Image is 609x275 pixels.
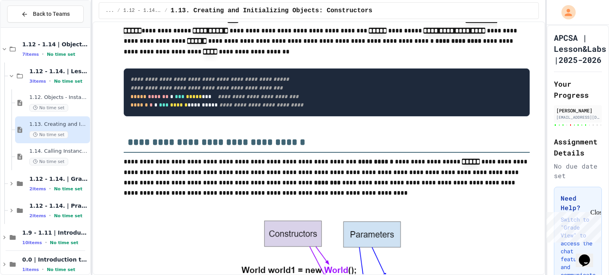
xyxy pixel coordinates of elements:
[45,239,47,246] span: •
[29,213,46,218] span: 2 items
[29,186,46,192] span: 2 items
[50,240,79,245] span: No time set
[42,51,44,57] span: •
[54,213,82,218] span: No time set
[54,186,82,192] span: No time set
[556,107,599,114] div: [PERSON_NAME]
[7,6,84,23] button: Back to Teams
[22,240,42,245] span: 10 items
[29,158,68,165] span: No time set
[105,8,114,14] span: ...
[22,41,88,48] span: 1.12 - 1.14 | Objects and Instances of Classes
[123,8,161,14] span: 1.12 - 1.14. | Lessons and Notes
[49,186,51,192] span: •
[22,256,88,263] span: 0.0 | Introduction to APCSA
[29,202,88,209] span: 1.12 - 1.14. | Practice Labs
[554,32,606,65] h1: APCSA | Lesson&Labs |2025-2026
[3,3,55,50] div: Chat with us now!Close
[117,8,120,14] span: /
[29,121,88,128] span: 1.13. Creating and Initializing Objects: Constructors
[42,266,44,273] span: •
[554,161,602,180] div: No due date set
[170,6,372,15] span: 1.13. Creating and Initializing Objects: Constructors
[47,267,75,272] span: No time set
[29,94,88,101] span: 1.12. Objects - Instances of Classes
[29,148,88,155] span: 1.14. Calling Instance Methods
[554,136,602,158] h2: Assignment Details
[29,68,88,75] span: 1.12 - 1.14. | Lessons and Notes
[49,78,51,84] span: •
[22,52,39,57] span: 7 items
[543,209,601,243] iframe: chat widget
[29,79,46,84] span: 3 items
[554,78,602,101] h2: Your Progress
[556,114,599,120] div: [EMAIL_ADDRESS][DOMAIN_NAME]
[576,243,601,267] iframe: chat widget
[29,175,88,182] span: 1.12 - 1.14. | Graded Labs
[29,104,68,112] span: No time set
[29,131,68,138] span: No time set
[22,267,39,272] span: 1 items
[47,52,75,57] span: No time set
[33,10,70,18] span: Back to Teams
[561,193,595,212] h3: Need Help?
[54,79,82,84] span: No time set
[165,8,167,14] span: /
[22,229,88,236] span: 1.9 - 1.11 | Introduction to Methods
[553,3,578,21] div: My Account
[49,212,51,219] span: •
